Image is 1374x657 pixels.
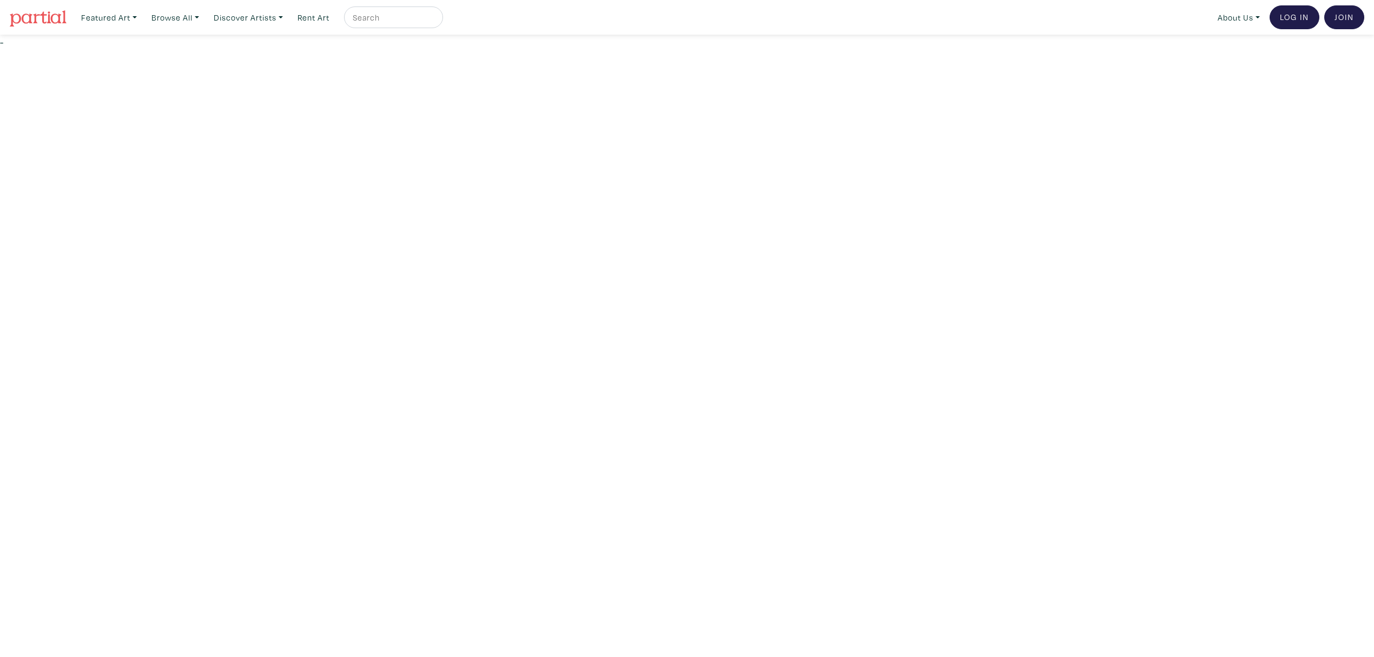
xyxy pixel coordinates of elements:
a: Join [1324,5,1364,29]
a: Featured Art [76,6,142,29]
a: Browse All [147,6,204,29]
input: Search [352,11,433,24]
a: Rent Art [293,6,334,29]
a: Discover Artists [209,6,288,29]
a: Log In [1270,5,1319,29]
a: About Us [1213,6,1265,29]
